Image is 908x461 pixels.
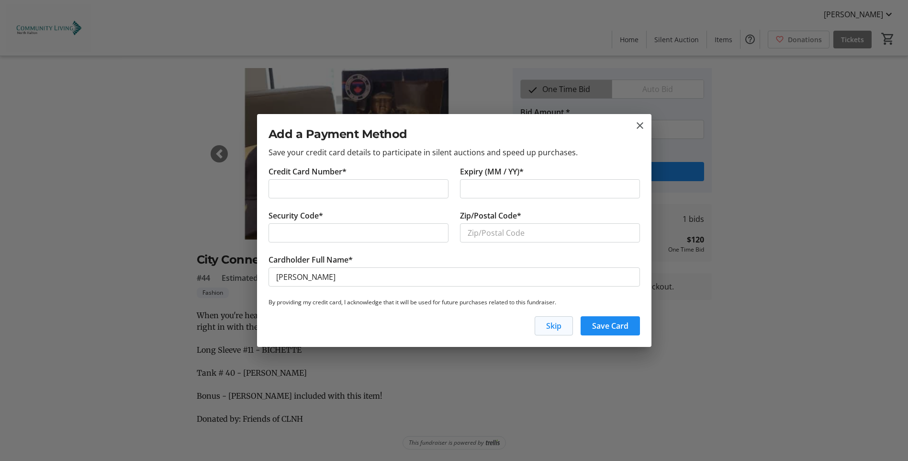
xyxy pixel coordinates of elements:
[592,320,628,332] span: Save Card
[460,210,521,221] label: Zip/Postal Code*
[276,227,441,239] iframe: Secure CVC input frame
[269,126,640,143] h2: Add a Payment Method
[535,316,573,335] button: Skip
[460,223,640,242] input: Zip/Postal Code
[460,166,524,177] label: Expiry (MM / YY)*
[276,183,441,195] iframe: Secure card number input frame
[269,210,323,221] label: Security Code*
[269,267,640,287] input: Card Holder Name
[634,120,646,131] button: close
[269,166,347,177] label: Credit Card Number*
[269,147,640,158] p: Save your credit card details to participate in silent auctions and speed up purchases.
[468,183,632,195] iframe: Secure expiration date input frame
[269,298,640,307] p: By providing my credit card, I acknowledge that it will be used for future purchases related to t...
[269,254,353,265] label: Cardholder Full Name*
[581,316,640,335] button: Save Card
[546,320,561,332] span: Skip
